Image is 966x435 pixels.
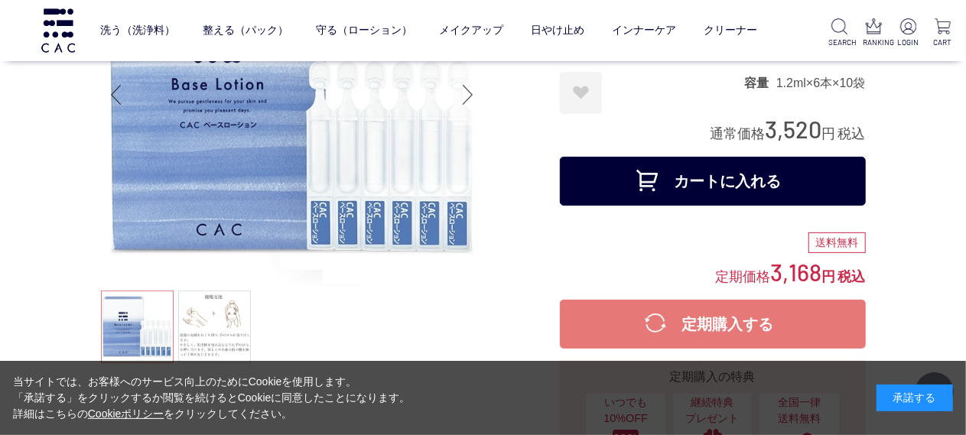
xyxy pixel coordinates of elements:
[13,374,411,422] div: 当サイトでは、お客様へのサービス向上のためにCookieを使用します。 「承諾する」をクリックするか閲覧を続けるとCookieに同意したことになります。 詳細はこちらの をクリックしてください。
[822,126,836,141] span: 円
[560,300,866,349] button: 定期購入する
[203,11,288,50] a: 整える（パック）
[776,75,866,91] dd: 1.2ml×6本×10袋
[838,269,866,284] span: 税込
[531,11,584,50] a: 日やけ止め
[39,8,77,52] img: logo
[822,269,836,284] span: 円
[863,37,885,48] p: RANKING
[897,37,919,48] p: LOGIN
[88,407,164,420] a: Cookieポリシー
[744,75,776,91] dt: 容量
[453,64,483,125] div: Next slide
[612,11,676,50] a: インナーケア
[704,11,757,50] a: クリーナー
[101,64,132,125] div: Previous slide
[771,258,822,286] span: 3,168
[932,18,954,48] a: CART
[877,385,953,411] div: 承諾する
[932,37,954,48] p: CART
[439,11,503,50] a: メイクアップ
[828,37,851,48] p: SEARCH
[560,72,602,114] a: お気に入りに登録する
[766,115,822,143] span: 3,520
[711,126,766,141] span: 通常価格
[560,157,866,206] button: カートに入れる
[808,232,866,254] div: 送料無料
[316,11,412,50] a: 守る（ローション）
[897,18,919,48] a: LOGIN
[716,268,771,284] span: 定期価格
[838,126,866,141] span: 税込
[828,18,851,48] a: SEARCH
[863,18,885,48] a: RANKING
[100,11,175,50] a: 洗う（洗浄料）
